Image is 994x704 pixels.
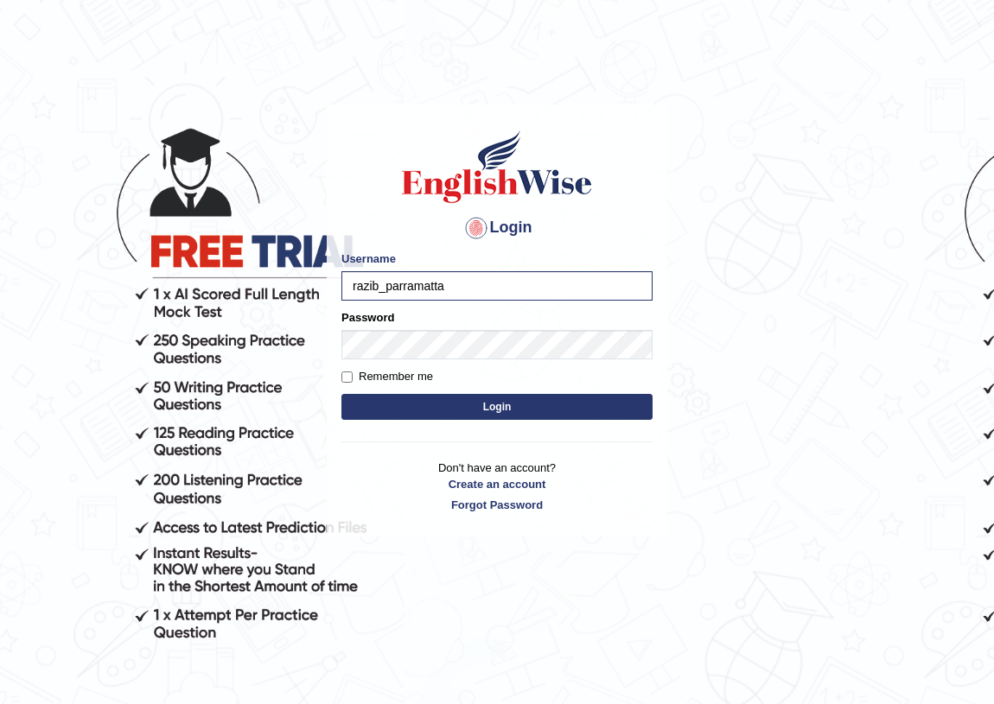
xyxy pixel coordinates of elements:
[341,251,396,267] label: Username
[341,394,653,420] button: Login
[398,128,596,206] img: Logo of English Wise sign in for intelligent practice with AI
[341,309,394,326] label: Password
[341,371,353,383] input: Remember me
[341,214,653,242] h4: Login
[341,476,653,492] a: Create an account
[341,497,653,513] a: Forgot Password
[341,368,433,385] label: Remember me
[341,460,653,513] p: Don't have an account?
